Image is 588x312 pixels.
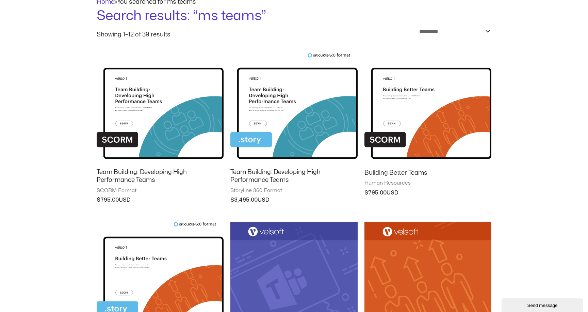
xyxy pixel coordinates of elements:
a: Team Building: Developing High Performance Teams [97,168,224,187]
bdi: 795.00 [97,197,119,203]
img: Team Building: Developing High Performance Teams [230,53,357,163]
img: Team Building: Developing High Performance Teams [97,53,224,163]
iframe: chat widget [502,297,585,312]
h2: Building Better Teams [364,169,491,177]
img: Building Better Teams [364,53,491,163]
h2: Team Building: Developing High Performance Teams [230,168,357,184]
p: Showing 1–12 of 39 results [97,32,170,38]
bdi: 795.00 [364,190,387,196]
h1: Search results: “ms teams” [97,6,491,26]
a: Team Building: Developing High Performance Teams [230,168,357,187]
span: $ [97,197,100,203]
span: $ [364,190,368,196]
h2: Team Building: Developing High Performance Teams [97,168,224,184]
select: Shop order [415,26,491,37]
span: $ [230,197,234,203]
a: Building Better Teams [364,169,491,180]
span: SCORM Format [97,187,224,194]
span: Storyline 360 Format [230,187,357,194]
span: Human Resources [364,180,491,187]
bdi: 3,495.00 [230,197,258,203]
